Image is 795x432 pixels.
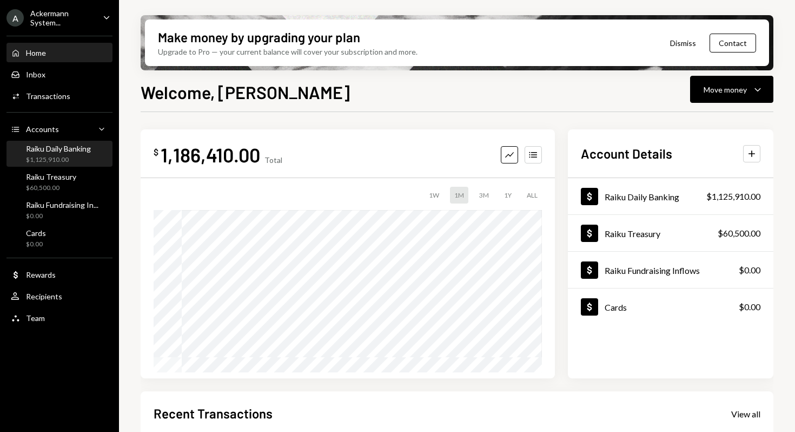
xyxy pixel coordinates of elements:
a: Raiku Treasury$60,500.00 [568,215,773,251]
div: Inbox [26,70,45,79]
a: View all [731,408,760,420]
div: 1W [425,187,443,204]
a: Raiku Fundraising Inflows$0.00 [568,252,773,288]
div: Raiku Fundraising In... [26,200,98,210]
div: Raiku Fundraising Inflows [605,265,700,276]
button: Dismiss [657,30,710,56]
div: Raiku Treasury [26,172,76,181]
div: View all [731,409,760,420]
div: 1,186,410.00 [161,142,260,167]
div: $ [154,147,158,158]
a: Cards$0.00 [568,289,773,325]
button: Contact [710,34,756,53]
div: 1Y [500,187,516,204]
a: Transactions [6,86,112,106]
h2: Account Details [581,145,672,162]
div: Make money by upgrading your plan [158,28,360,46]
div: 3M [475,187,493,204]
div: ALL [522,187,542,204]
div: $60,500.00 [26,184,76,193]
a: Cards$0.00 [6,225,112,251]
div: Upgrade to Pro — your current balance will cover your subscription and more. [158,46,418,57]
h2: Recent Transactions [154,404,273,422]
div: Move money [704,84,747,95]
a: Inbox [6,64,112,84]
div: Raiku Daily Banking [605,192,679,202]
div: $0.00 [739,264,760,277]
a: Rewards [6,265,112,284]
div: Raiku Daily Banking [26,144,91,153]
div: Home [26,48,46,57]
button: Move money [690,76,773,103]
div: Total [264,155,282,165]
div: A [6,9,24,27]
a: Accounts [6,119,112,139]
a: Raiku Fundraising In...$0.00 [6,197,112,223]
div: Ackermann System... [30,9,94,27]
a: Team [6,308,112,328]
div: Raiku Treasury [605,228,660,239]
a: Raiku Treasury$60,500.00 [6,169,112,195]
div: Cards [605,302,627,312]
div: Recipients [26,292,62,301]
div: 1M [450,187,468,204]
h1: Welcome, [PERSON_NAME] [141,81,350,103]
div: Transactions [26,91,70,101]
div: $1,125,910.00 [706,190,760,203]
a: Home [6,43,112,62]
div: Accounts [26,125,59,134]
div: Cards [26,228,46,238]
a: Raiku Daily Banking$1,125,910.00 [568,178,773,214]
div: $60,500.00 [718,227,760,240]
div: $0.00 [739,300,760,313]
a: Recipients [6,286,112,306]
div: Team [26,313,45,323]
div: Rewards [26,270,56,279]
div: $1,125,910.00 [26,155,91,165]
a: Raiku Daily Banking$1,125,910.00 [6,141,112,167]
div: $0.00 [26,240,46,249]
div: $0.00 [26,212,98,221]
